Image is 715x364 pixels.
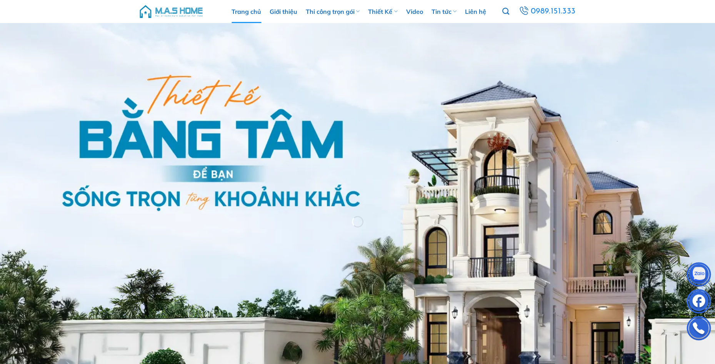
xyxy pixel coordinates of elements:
[502,3,509,20] a: Tìm kiếm
[687,264,710,287] img: Zalo
[687,318,710,341] img: Phone
[518,5,577,18] a: 0989.151.333
[531,5,576,18] span: 0989.151.333
[687,291,710,314] img: Facebook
